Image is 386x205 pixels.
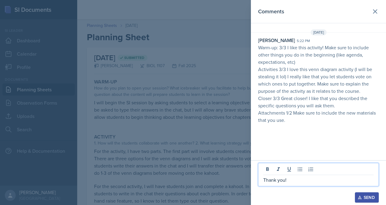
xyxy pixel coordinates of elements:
p: Activities 3/3 I love this venn diagram activity (I will be stealing it lol) I really like that y... [258,66,379,95]
div: Send [359,195,375,200]
div: 5:22 pm [297,38,310,44]
h2: Comments [258,7,284,16]
p: Thank you! [263,176,374,184]
span: [DATE] [311,29,327,35]
button: Send [355,192,379,203]
p: Closer 3/3 Great closer! I like that you described the specific questions you will ask them. [258,95,379,109]
p: Attachments 1/2 Make sure to include the new materials that you use. [258,109,379,124]
p: Warm-up: 3/3 I like this activity! Make sure to include other things you do in the beginning (lik... [258,44,379,66]
div: [PERSON_NAME] [258,37,295,44]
